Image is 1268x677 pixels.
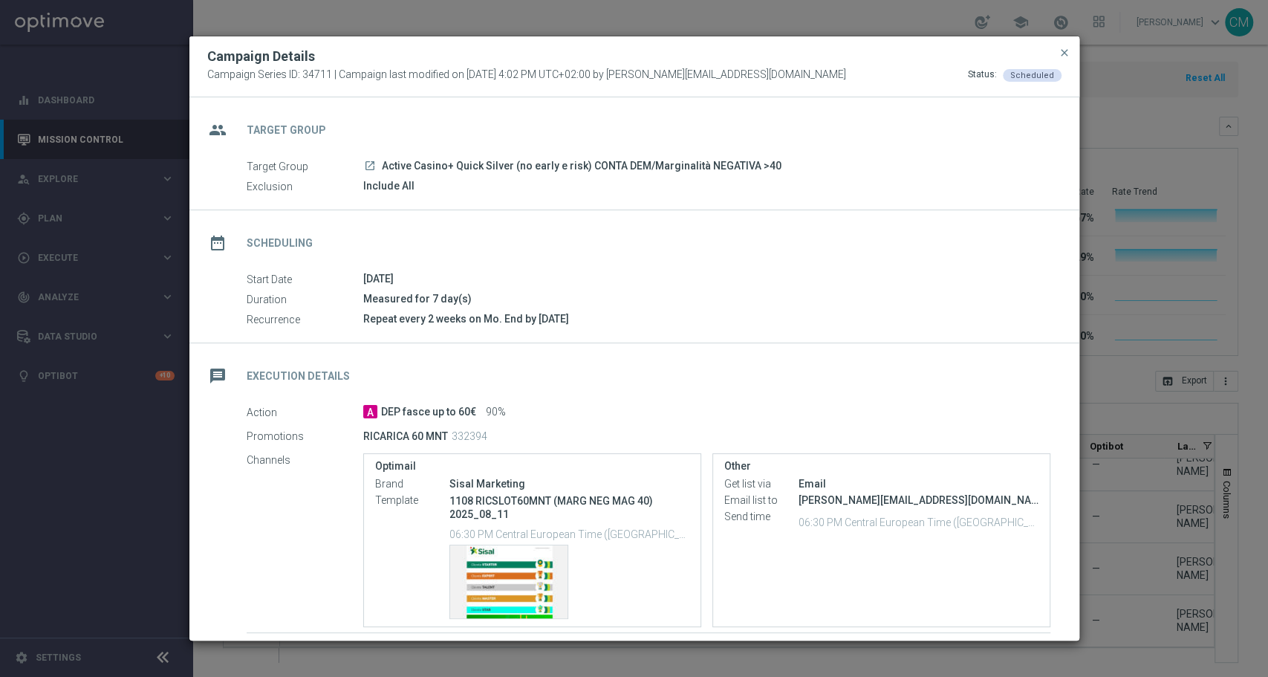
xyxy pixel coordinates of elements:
span: A [363,405,377,418]
label: Email list to [724,494,799,508]
label: Promotions [247,430,363,443]
label: Send time [724,511,799,524]
label: Exclusion [247,180,363,193]
span: Campaign Series ID: 34711 | Campaign last modified on [DATE] 4:02 PM UTC+02:00 by [PERSON_NAME][E... [207,68,846,82]
label: Other [724,460,1038,473]
p: 06:30 PM Central European Time ([GEOGRAPHIC_DATA]) (UTC +02:00) [449,526,689,541]
h2: Execution Details [247,369,350,383]
div: Include All [363,178,1050,193]
span: Active Casino+ Quick Silver (no early e risk) CONTA DEM/Marginalità NEGATIVA >40 [382,160,781,173]
label: Brand [375,478,449,491]
div: Email [799,476,1038,491]
i: launch [364,160,376,172]
i: group [204,117,231,143]
label: Template [375,494,449,508]
label: Recurrence [247,313,363,326]
label: Duration [247,293,363,306]
label: Target Group [247,160,363,173]
div: Status: [968,68,997,82]
h2: Target Group [247,123,326,137]
h2: Campaign Details [207,48,315,65]
div: [PERSON_NAME][EMAIL_ADDRESS][DOMAIN_NAME], [DOMAIN_NAME][EMAIL_ADDRESS][DOMAIN_NAME] [799,493,1038,508]
div: Repeat every 2 weeks on Mo. End by [DATE] [363,311,1050,326]
span: Scheduled [1010,71,1054,80]
p: 06:30 PM Central European Time ([GEOGRAPHIC_DATA]) (UTC +02:00) [799,514,1038,529]
span: DEP fasce up to 60€ [381,406,476,419]
p: 332394 [452,430,487,443]
i: date_range [204,230,231,256]
div: Measured for 7 day(s) [363,291,1050,306]
div: Sisal Marketing [449,476,689,491]
h2: Scheduling [247,236,313,250]
label: Start Date [247,273,363,286]
p: 1108 RICSLOT60MNT (MARG NEG MAG 40) 2025_08_11 [449,494,689,521]
p: RICARICA 60 MNT [363,430,448,443]
div: [DATE] [363,271,1050,286]
label: Action [247,406,363,419]
a: launch [363,160,377,173]
span: 90% [486,406,506,419]
i: message [204,363,231,389]
span: close [1059,47,1070,59]
label: Get list via [724,478,799,491]
label: Channels [247,453,363,467]
label: Optimail [375,460,689,473]
colored-tag: Scheduled [1003,68,1061,80]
